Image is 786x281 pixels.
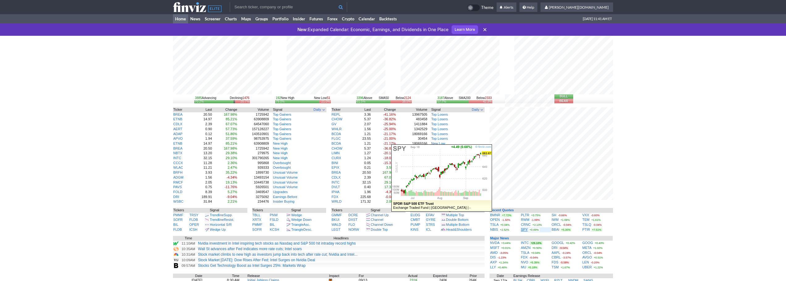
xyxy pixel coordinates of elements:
a: GOOG [582,241,593,245]
a: WLAC [173,166,183,169]
span: 85.21% [226,117,237,121]
a: TrendlineSupp. [210,213,233,217]
span: -18.02% [383,156,396,160]
th: Volume [237,107,269,112]
a: News [188,14,203,23]
button: Bull [554,94,573,99]
span: 57.73% [226,127,237,131]
a: Horizontal S/R [210,223,232,226]
a: DVLT [332,185,340,189]
a: SH [552,213,556,217]
a: Insider Buying [273,200,295,203]
a: Nvidia investment in Intel inspiring tech stocks as Nasdaq and S&P 500 hit intraday record highs [198,241,356,246]
span: Trendline [210,218,224,221]
a: Top Losers [431,122,448,126]
a: FDX [332,195,338,199]
th: Ticker [173,107,192,112]
td: 30454 [396,136,428,141]
a: PTIR [582,228,590,231]
div: SMA200 [437,96,492,100]
a: Double Top [371,228,388,231]
a: EUDG [410,213,420,217]
div: 57.7% [437,100,446,103]
td: 1725942 [237,146,269,151]
td: 1.94 [192,136,212,141]
a: TBLL [252,213,260,217]
th: Ticker [331,107,352,112]
td: 279975 [237,151,269,156]
span: Theme [481,4,494,11]
a: TrendlineResist. [210,218,234,221]
td: 2.39 [192,122,212,127]
a: ETNB [173,142,182,145]
span: 85.21% [226,142,237,145]
a: KCSH [270,228,279,231]
a: New High [273,156,288,160]
td: 18069166 [396,132,428,137]
a: Insider [291,14,307,23]
a: LLY [490,265,496,269]
a: BCDA [332,132,341,136]
a: Portfolio [270,14,291,23]
span: Daily [313,107,321,112]
a: DCRE [348,213,358,217]
a: Stock market climbs to new high as investors jump back into tech after rate cut; Nvidia and Intel... [198,252,357,257]
th: Last [351,107,371,112]
td: 11.28 [192,161,212,166]
a: FLDB [173,228,182,231]
a: WHLR [332,127,342,131]
a: WRLD [332,200,342,203]
a: ETNB [173,117,182,121]
td: 1725942 [237,112,269,117]
a: VXX [582,213,589,217]
th: Last [192,107,212,112]
a: PAVS [173,185,182,189]
a: Channel Down [371,223,393,226]
a: New High [273,151,288,155]
b: Major News [490,236,509,240]
a: TEM [582,218,590,221]
div: 70.2% [195,100,204,103]
a: Overbought [273,166,291,169]
span: -21.17% [383,132,396,136]
a: Overbought [273,161,291,165]
span: 167.98% [224,113,237,116]
div: New High [276,96,294,100]
a: FOLD [173,190,182,194]
a: BCDA [332,142,341,145]
td: 157128227 [237,127,269,132]
span: -21.00% [383,137,396,140]
span: 51 [327,96,330,100]
span: 37.59% [226,137,237,140]
td: 13967505 [396,112,428,117]
a: NBIS [490,228,498,231]
td: 18069166 [396,141,428,146]
span: 29.10% [226,156,237,160]
a: Top Gainers [273,113,291,116]
a: [PERSON_NAME][DOMAIN_NAME] [540,2,613,12]
a: SPY [521,228,528,231]
td: 32.15 [192,156,212,161]
span: 3396 [357,96,364,100]
td: 1.21 [351,141,371,146]
span: 29.38% [226,151,237,155]
a: Top Losers [431,117,448,121]
a: DXST [348,218,357,221]
a: NVO [521,260,528,264]
a: BKUI [331,218,339,221]
a: DIS [490,255,496,259]
div: Advancing [195,96,216,100]
td: 5.37 [351,117,371,122]
a: RWM [521,218,529,221]
a: CURX [332,156,341,160]
span: 51.86% [226,132,237,136]
a: BREA [173,147,183,150]
td: 0.90 [192,127,212,132]
a: Top Gainers [273,117,291,121]
a: Unusual Volume [273,180,298,184]
span: Asc. [303,223,310,226]
span: [DATE] 11:41 AM ET [583,14,612,23]
a: ICSH [189,228,197,231]
a: CHOW [332,117,343,121]
div: Above [437,96,453,100]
